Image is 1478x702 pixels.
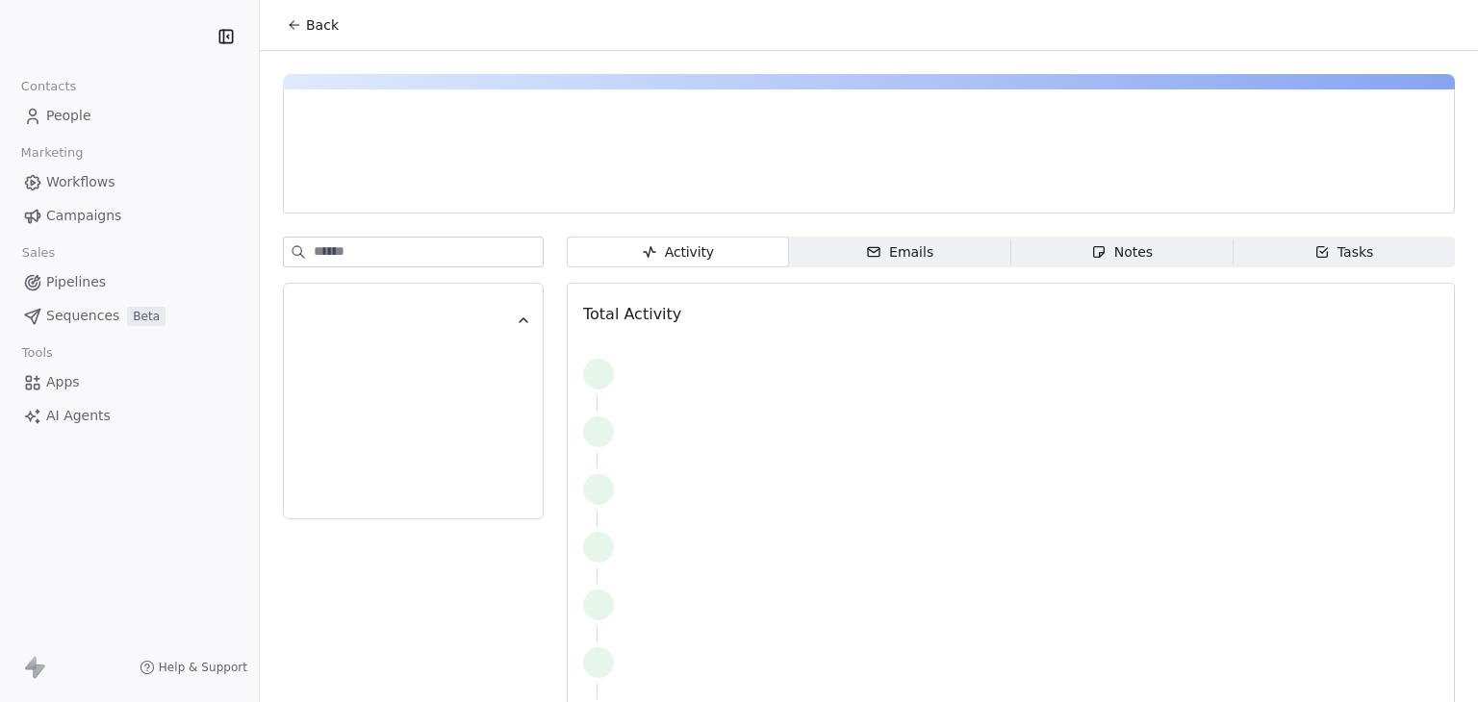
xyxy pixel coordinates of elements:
a: Apps [15,366,243,398]
a: SequencesBeta [15,300,243,332]
a: People [15,100,243,132]
span: Sales [13,238,64,267]
span: AI Agents [46,406,111,426]
div: Emails [866,242,933,263]
span: Contacts [13,72,85,101]
span: Beta [127,307,166,326]
span: Help & Support [159,660,247,675]
span: Tools [13,338,61,367]
span: Apps [46,372,80,392]
span: People [46,106,91,126]
span: Workflows [46,172,115,192]
span: Pipelines [46,272,106,292]
a: AI Agents [15,400,243,432]
div: Notes [1091,242,1153,263]
a: Workflows [15,166,243,198]
div: Tasks [1314,242,1374,263]
button: Back [275,8,350,42]
span: Total Activity [583,305,681,323]
a: Campaigns [15,200,243,232]
span: Back [306,15,339,35]
span: Campaigns [46,206,121,226]
span: Marketing [13,138,91,167]
a: Help & Support [140,660,247,675]
a: Pipelines [15,266,243,298]
span: Sequences [46,306,119,326]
